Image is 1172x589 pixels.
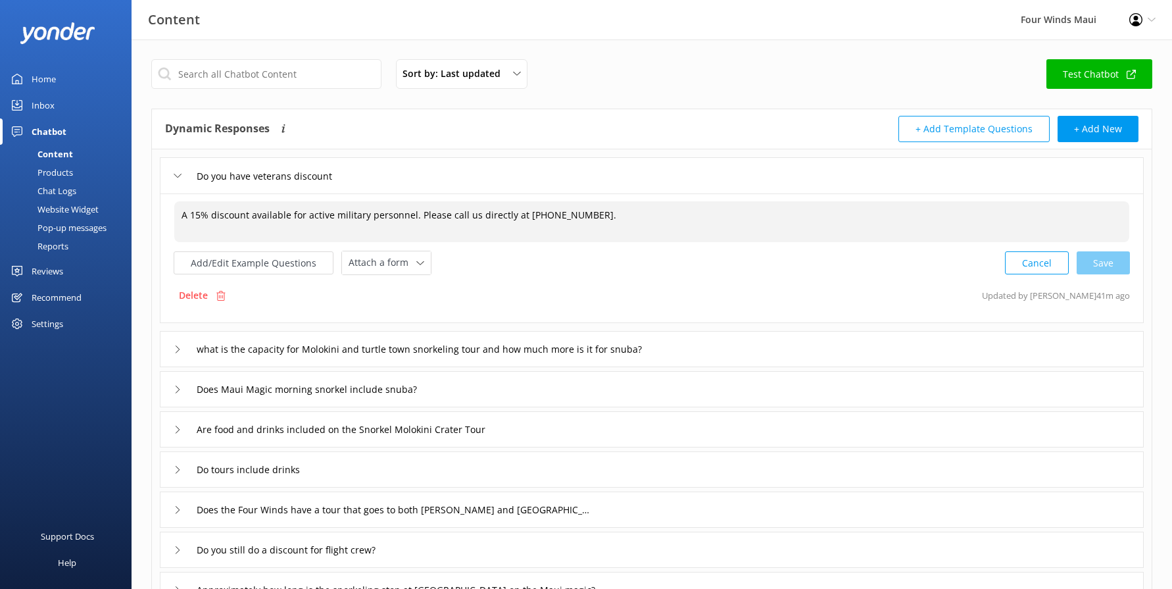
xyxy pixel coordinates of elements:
a: Website Widget [8,200,132,218]
button: + Add Template Questions [898,116,1050,142]
div: Chatbot [32,118,66,145]
p: Delete [179,288,208,303]
h4: Dynamic Responses [165,116,270,142]
div: Help [58,550,76,576]
div: Settings [32,311,63,337]
a: Test Chatbot [1046,59,1152,89]
a: Reports [8,237,132,255]
div: Products [8,163,73,182]
a: Content [8,145,132,163]
div: Support Docs [41,523,94,550]
div: Reviews [32,258,63,284]
textarea: A 15% discount available for active military personnel. Please call us directly at [PHONE_NUMBER]. [174,201,1129,242]
button: Cancel [1005,251,1069,274]
div: Recommend [32,284,82,311]
div: Reports [8,237,68,255]
span: Sort by: Last updated [403,66,508,81]
div: Inbox [32,92,55,118]
div: Website Widget [8,200,99,218]
button: Add/Edit Example Questions [174,251,333,274]
a: Pop-up messages [8,218,132,237]
h3: Content [148,9,200,30]
div: Home [32,66,56,92]
div: Chat Logs [8,182,76,200]
img: yonder-white-logo.png [20,22,95,44]
a: Chat Logs [8,182,132,200]
div: Content [8,145,73,163]
span: Attach a form [349,255,416,270]
a: Products [8,163,132,182]
button: + Add New [1058,116,1138,142]
input: Search all Chatbot Content [151,59,381,89]
p: Updated by [PERSON_NAME] 41m ago [982,283,1130,308]
div: Pop-up messages [8,218,107,237]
